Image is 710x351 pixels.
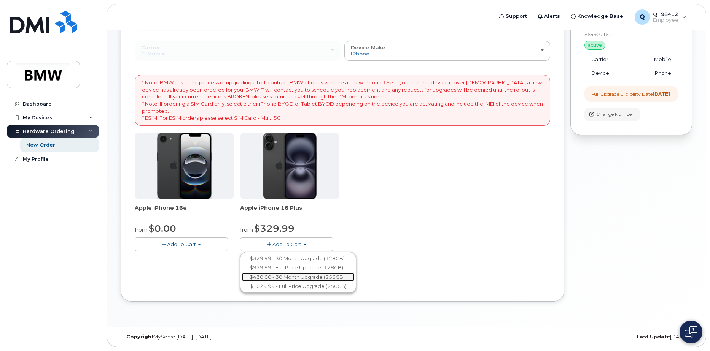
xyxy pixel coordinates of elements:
a: Alerts [532,9,565,24]
td: Device [584,66,629,80]
span: $329.99 [254,223,295,234]
small: from [240,226,253,233]
span: QT98412 [653,11,678,17]
strong: Last Update [637,334,670,340]
img: iphone16e.png [157,133,212,199]
p: * Note: BMW IT is in the process of upgrading all off-contract BMW phones with the all-new iPhone... [142,79,543,121]
strong: [DATE] [653,91,670,97]
button: Change Number [584,108,640,121]
span: Device Make [351,44,385,51]
button: Add To Cart [240,237,333,251]
div: Apple iPhone 16 Plus [240,204,339,219]
div: Apple iPhone 16e [135,204,234,219]
span: Alerts [544,13,560,20]
span: Employee [653,17,678,23]
img: iphone_16_plus.png [263,133,317,199]
a: $430.00 - 30 Month Upgrade (256GB) [242,272,354,282]
span: Support [506,13,527,20]
img: Open chat [685,326,697,338]
div: 8649071522 [584,31,678,38]
span: $0.00 [149,223,176,234]
span: Add To Cart [272,241,301,247]
div: active [584,41,605,50]
a: $329.99 - 30 Month Upgrade (128GB) [242,254,354,263]
a: Support [494,9,532,24]
button: Device Make iPhone [344,41,550,61]
strong: Copyright [126,334,154,340]
a: $929.99 - Full Price Upgrade (128GB) [242,263,354,272]
span: Change Number [596,111,634,118]
td: iPhone [629,66,678,80]
div: MyServe [DATE]–[DATE] [121,334,311,340]
small: from [135,226,148,233]
span: Q [640,13,645,22]
div: [DATE] [501,334,692,340]
span: iPhone [351,51,369,57]
td: T-Mobile [629,53,678,66]
span: Add To Cart [167,241,196,247]
button: Add To Cart [135,237,228,251]
a: $1029.99 - Full Price Upgrade (256GB) [242,281,354,291]
span: Knowledge Base [577,13,623,20]
div: QT98412 [629,9,692,25]
td: Carrier [584,53,629,66]
a: Knowledge Base [565,9,629,24]
div: Full Upgrade Eligibility Date [591,91,670,97]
